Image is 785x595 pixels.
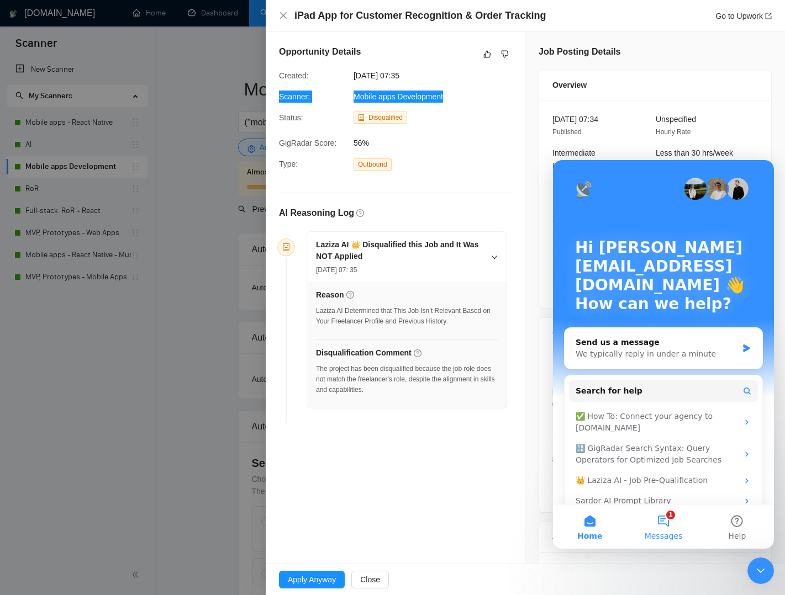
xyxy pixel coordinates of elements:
span: export [765,13,772,19]
span: question-circle [356,209,364,217]
div: The project has been disqualified because the job role does not match the freelancer's role, desp... [316,364,498,395]
span: Created: [279,71,309,80]
span: question-circle [414,349,422,357]
button: Apply Anyway [279,571,345,588]
span: Experience Level [552,162,603,169]
span: [GEOGRAPHIC_DATA] 03:35 PM [552,388,621,408]
h4: iPad App for Customer Recognition & Order Tracking [294,9,546,23]
span: dislike [501,50,509,59]
span: Native App Development [552,245,634,257]
span: Mobile App Development [552,231,635,243]
span: Scanner: [279,92,310,101]
span: 1 to 3 months [552,182,599,191]
h5: Reason [316,289,344,301]
span: Published [552,128,582,136]
button: like [481,47,494,61]
h5: Laziza AI 👑 Disqualified this Job and It Was NOT Applied [316,239,484,262]
span: Intermediate [552,148,596,157]
iframe: Intercom live chat [553,160,774,549]
span: like [483,50,491,59]
span: Less than 30 hrs/week [656,148,733,157]
button: Close [279,11,288,20]
div: Job Description [552,522,758,552]
h5: Disqualification Comment [316,347,412,359]
div: Client Details [552,318,758,348]
span: Close [360,573,380,586]
span: Type: [279,160,298,168]
span: Unspecified [656,115,696,124]
span: Apply Anyway [288,573,336,586]
span: User Profile Creation [552,259,623,272]
span: ✅ Verified [552,421,590,430]
span: robot [282,243,290,251]
span: [DATE] 07:35 [354,70,519,82]
button: dislike [498,47,512,61]
span: Status: [279,113,303,122]
span: GigRadar Score: [279,139,336,147]
button: Close [351,571,389,588]
span: Overview [552,79,587,91]
span: Payment Verification [552,434,613,442]
span: Skills [552,216,571,225]
h5: Opportunity Details [279,45,361,59]
span: question-circle [346,291,354,299]
span: robot [358,114,365,121]
h5: Job Posting Details [539,45,620,59]
div: Laziza AI Determined that This Job Isn’t Relevant Based on Your Freelancer Profile and Previous H... [316,306,498,327]
span: $22.92/hr avg hourly rate paid [552,455,623,476]
span: [DATE] 07:34 [552,115,598,124]
span: Hourly Rate [656,128,691,136]
span: Mobile apps Development [354,92,443,101]
span: 229 Hours [552,480,583,488]
span: Disqualified [368,114,403,121]
span: right [491,254,498,261]
span: 56% [354,137,519,149]
span: close [279,11,288,20]
span: Project Length [552,195,595,203]
h5: AI Reasoning Log [279,206,354,220]
span: [DATE] 07: 35 [316,266,357,274]
span: iOS Development [552,274,613,286]
iframe: Intercom live chat [747,557,774,584]
span: Outbound [354,158,392,171]
a: Go to Upworkexport [715,12,772,20]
